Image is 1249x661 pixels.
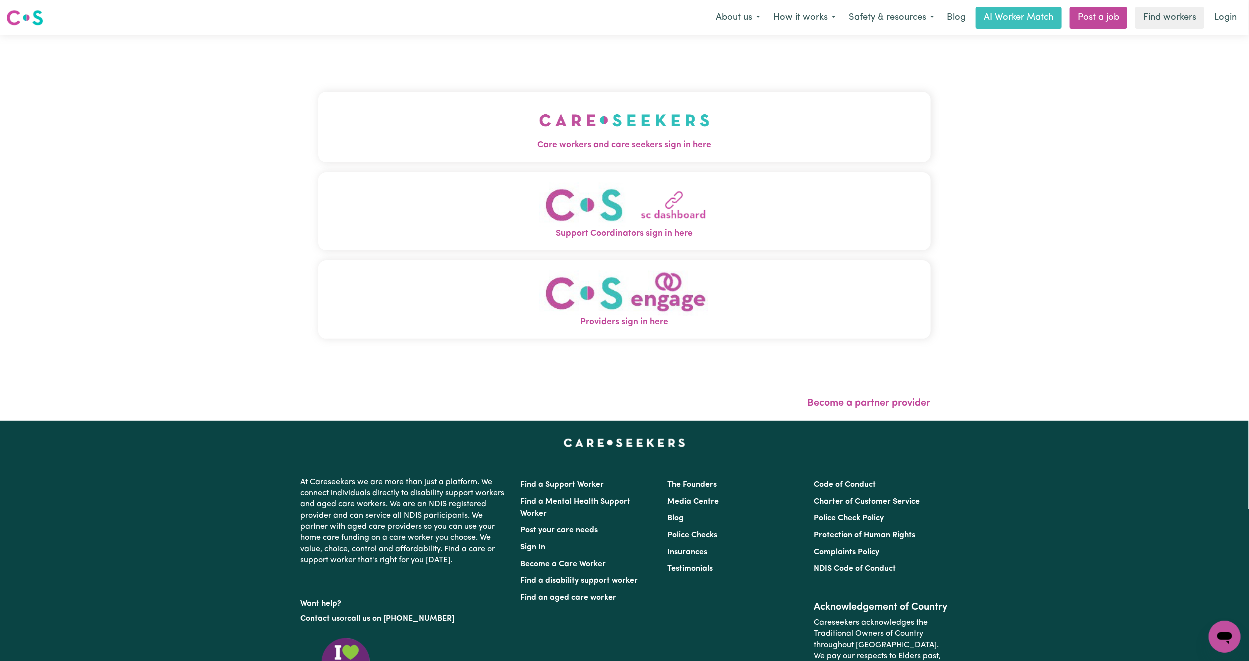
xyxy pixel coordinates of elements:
a: Testimonials [667,565,713,573]
a: Find a Support Worker [521,481,604,489]
a: Become a partner provider [808,398,931,408]
span: Care workers and care seekers sign in here [318,139,931,152]
a: Find a disability support worker [521,577,638,585]
a: Become a Care Worker [521,560,606,568]
a: Police Checks [667,531,717,539]
a: call us on [PHONE_NUMBER] [348,615,455,623]
a: Careseekers home page [564,439,685,447]
a: Contact us [301,615,340,623]
a: AI Worker Match [976,7,1062,29]
a: Find an aged care worker [521,594,617,602]
a: Insurances [667,548,707,556]
a: Media Centre [667,498,719,506]
a: Blog [941,7,972,29]
span: Support Coordinators sign in here [318,227,931,240]
button: Support Coordinators sign in here [318,172,931,251]
h2: Acknowledgement of Country [814,601,948,613]
button: Care workers and care seekers sign in here [318,92,931,162]
a: Login [1208,7,1243,29]
a: NDIS Code of Conduct [814,565,896,573]
button: Safety & resources [842,7,941,28]
a: The Founders [667,481,717,489]
a: Careseekers logo [6,6,43,29]
p: Want help? [301,594,509,609]
a: Sign In [521,543,546,551]
a: Complaints Policy [814,548,879,556]
a: Find a Mental Health Support Worker [521,498,631,518]
a: Protection of Human Rights [814,531,915,539]
span: Providers sign in here [318,316,931,329]
p: or [301,609,509,628]
button: Providers sign in here [318,260,931,339]
a: Police Check Policy [814,514,884,522]
a: Post a job [1070,7,1127,29]
a: Blog [667,514,684,522]
button: How it works [767,7,842,28]
a: Code of Conduct [814,481,876,489]
a: Post your care needs [521,526,598,534]
a: Charter of Customer Service [814,498,920,506]
a: Find workers [1135,7,1204,29]
iframe: Button to launch messaging window, conversation in progress [1209,621,1241,653]
button: About us [709,7,767,28]
p: At Careseekers we are more than just a platform. We connect individuals directly to disability su... [301,473,509,570]
img: Careseekers logo [6,9,43,27]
